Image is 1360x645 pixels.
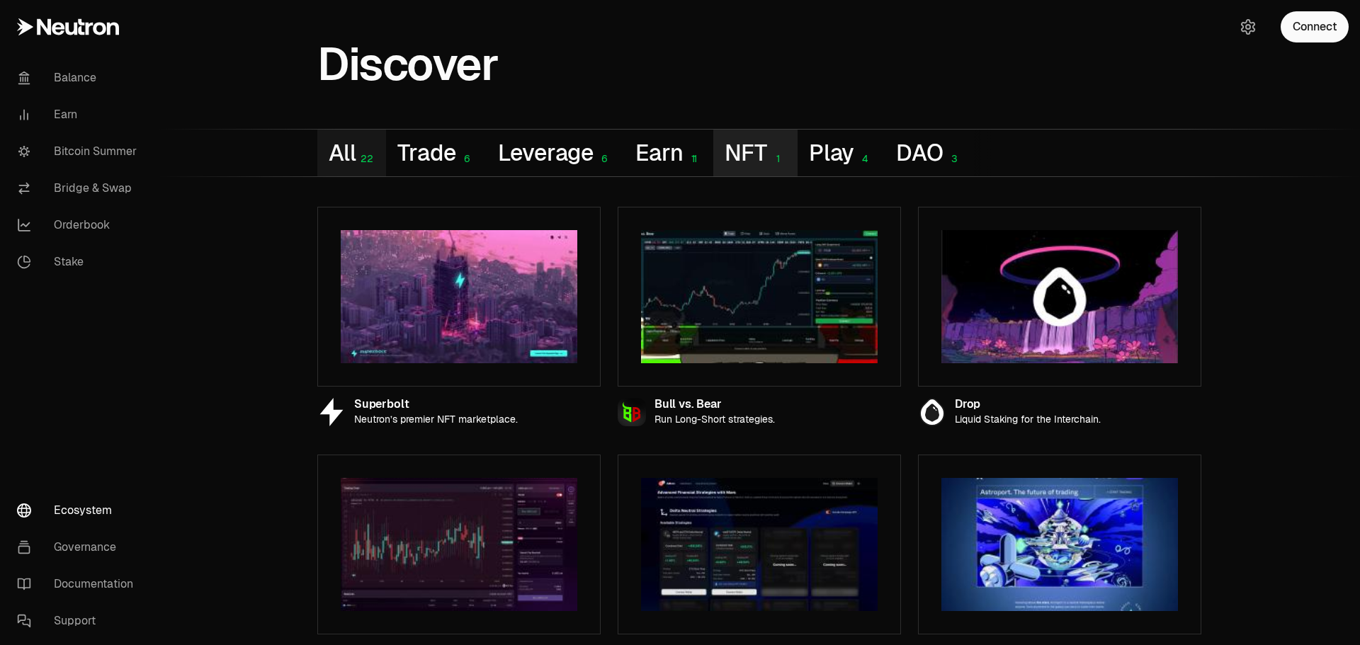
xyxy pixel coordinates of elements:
a: Support [6,603,153,639]
div: Bull vs. Bear [654,399,775,411]
button: DAO [885,130,973,176]
a: Governance [6,529,153,566]
button: Earn [624,130,713,176]
div: 6 [594,153,613,165]
a: Ecosystem [6,492,153,529]
p: Neutron’s premier NFT marketplace. [354,413,518,426]
img: Astroport preview image [941,478,1178,611]
button: Play [798,130,885,176]
p: Liquid Staking for the Interchain. [955,413,1101,426]
a: Earn [6,96,153,133]
div: 22 [356,153,375,165]
img: Bull vs. Bear preview image [641,230,878,363]
div: 6 [456,153,475,165]
a: Bridge & Swap [6,170,153,207]
div: 4 [854,153,873,165]
a: Bitcoin Summer [6,133,153,170]
p: Run Long-Short strategies. [654,413,775,426]
img: Superbolt preview image [341,230,577,363]
a: Orderbook [6,207,153,244]
div: 11 [683,153,702,165]
div: 3 [943,153,963,165]
img: Mars preview image [341,478,577,611]
a: Balance [6,59,153,96]
button: Connect [1281,11,1349,42]
button: All [317,130,386,176]
h1: Discover [317,45,498,84]
div: Superbolt [354,399,518,411]
img: Delta Mars preview image [641,478,878,611]
a: Documentation [6,566,153,603]
div: 1 [767,153,786,165]
button: Trade [386,130,486,176]
div: Drop [955,399,1101,411]
img: Drop preview image [941,230,1178,363]
button: Leverage [487,130,625,176]
a: Stake [6,244,153,280]
button: NFT [713,130,797,176]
